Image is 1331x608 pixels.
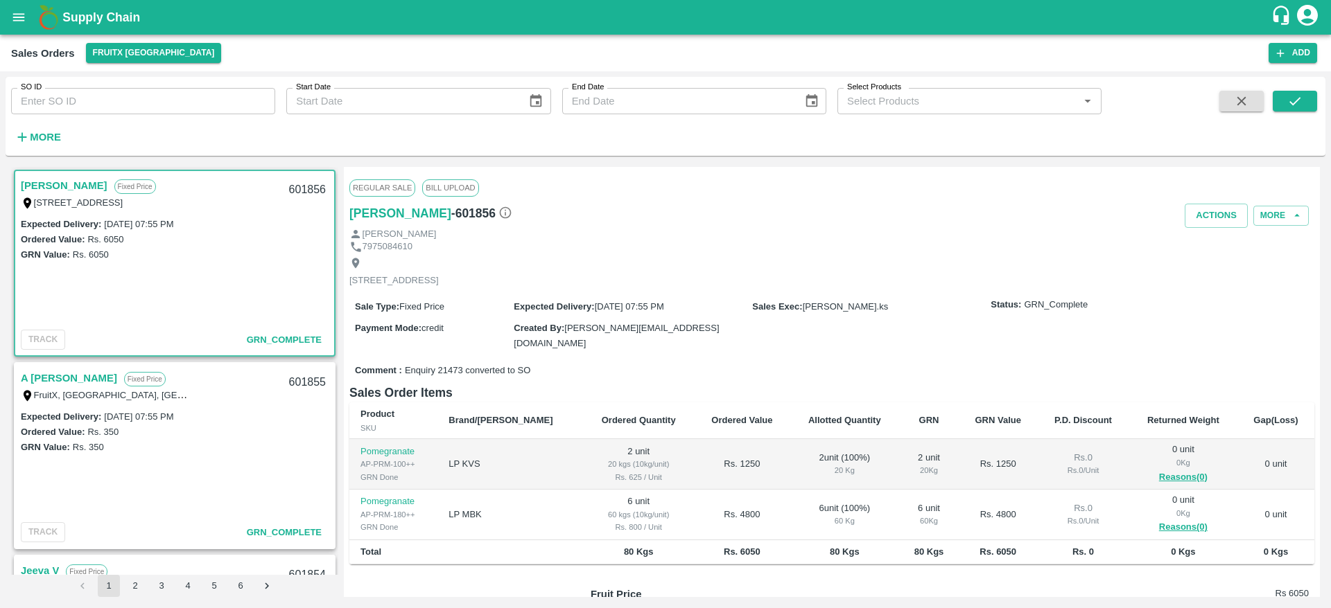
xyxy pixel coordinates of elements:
a: [PERSON_NAME] [21,177,107,195]
span: GRN_Complete [247,334,322,345]
label: [DATE] 07:55 PM [104,219,173,229]
b: 80 Kgs [830,546,860,557]
button: Choose date [523,88,549,114]
td: Rs. 1250 [959,439,1037,490]
b: GRN [919,415,939,425]
label: Rs. 350 [73,442,104,452]
b: P.D. Discount [1054,415,1112,425]
div: 60 Kg [910,515,948,527]
span: GRN_Complete [1024,298,1088,312]
button: Go to page 4 [177,575,199,597]
div: 20 Kg [801,464,888,476]
a: Jeeva V [21,562,59,580]
button: Go to page 6 [229,575,252,597]
div: Rs. 0 [1048,502,1117,515]
label: Expected Delivery : [514,301,594,312]
h6: - 601856 [451,204,512,223]
div: 6 unit [910,502,948,528]
span: [DATE] 07:55 PM [595,301,664,312]
label: Comment : [355,364,402,377]
label: Select Products [847,82,901,93]
div: 2 unit [910,451,948,477]
button: Actions [1185,204,1248,228]
span: Fixed Price [399,301,444,312]
td: 2 unit [583,439,694,490]
label: Expected Delivery : [21,411,101,422]
b: Rs. 0 [1072,546,1094,557]
b: Ordered Quantity [602,415,676,425]
h6: Sales Order Items [349,383,1314,402]
div: 20 kgs (10kg/unit) [594,458,683,470]
div: AP-PRM-180++ [360,508,426,521]
label: Ordered Value: [21,427,85,437]
p: Pomegranate [360,445,426,458]
button: Reasons(0) [1140,470,1226,485]
div: 0 unit [1140,443,1226,485]
div: GRN Done [360,521,426,533]
div: Sales Orders [11,44,75,62]
button: Choose date [799,88,825,114]
span: GRN_Complete [247,527,322,537]
button: Select DC [86,43,222,63]
div: 0 Kg [1140,456,1226,469]
div: account of current user [1295,3,1320,32]
label: Ordered Value: [21,234,85,244]
label: Rs. 350 [87,427,119,437]
div: 60 kgs (10kg/unit) [594,508,683,521]
span: [PERSON_NAME].ks [803,301,889,312]
td: Rs. 4800 [959,490,1037,540]
a: A [PERSON_NAME] [21,369,117,387]
button: Open [1079,92,1097,110]
span: Enquiry 21473 converted to SO [405,364,530,377]
b: Allotted Quantity [808,415,881,425]
b: Brand/[PERSON_NAME] [449,415,553,425]
td: 0 unit [1237,490,1314,540]
td: Rs. 4800 [694,490,790,540]
input: End Date [562,88,793,114]
b: Ordered Value [711,415,772,425]
a: [PERSON_NAME] [349,204,451,223]
button: Go to page 2 [124,575,146,597]
button: More [1253,206,1309,226]
input: Start Date [286,88,517,114]
b: Total [360,546,381,557]
div: GRN Done [360,471,426,483]
input: Select Products [842,92,1075,110]
div: SKU [360,422,426,434]
div: 601855 [281,366,334,399]
div: customer-support [1271,5,1295,30]
td: 6 unit [583,490,694,540]
b: Rs. 6050 [724,546,760,557]
button: Reasons(0) [1140,519,1226,535]
p: Fixed Price [114,179,156,194]
button: Go to page 5 [203,575,225,597]
a: Supply Chain [62,8,1271,27]
td: Rs. 1250 [694,439,790,490]
input: Enter SO ID [11,88,275,114]
b: GRN Value [975,415,1020,425]
button: More [11,125,64,149]
b: Supply Chain [62,10,140,24]
label: GRN Value: [21,249,70,260]
span: credit [421,323,444,333]
p: 7975084610 [363,240,412,253]
b: 80 Kgs [914,546,944,557]
label: SO ID [21,82,42,93]
div: AP-PRM-100++ [360,458,426,470]
label: Sales Exec : [752,301,802,312]
b: Returned Weight [1147,415,1219,425]
div: 601856 [281,174,334,206]
label: [STREET_ADDRESS] [34,197,123,208]
div: Rs. 0 / Unit [1048,515,1117,527]
label: GRN Value: [21,442,70,452]
div: 0 unit [1140,494,1226,535]
label: Sale Type : [355,301,399,312]
b: Product [360,409,394,419]
label: Rs. 6050 [87,234,123,244]
div: 20 Kg [910,464,948,476]
label: Created By : [514,323,564,333]
button: Go to page 3 [150,575,173,597]
td: LP MBK [437,490,583,540]
div: Rs. 0 / Unit [1048,464,1117,476]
